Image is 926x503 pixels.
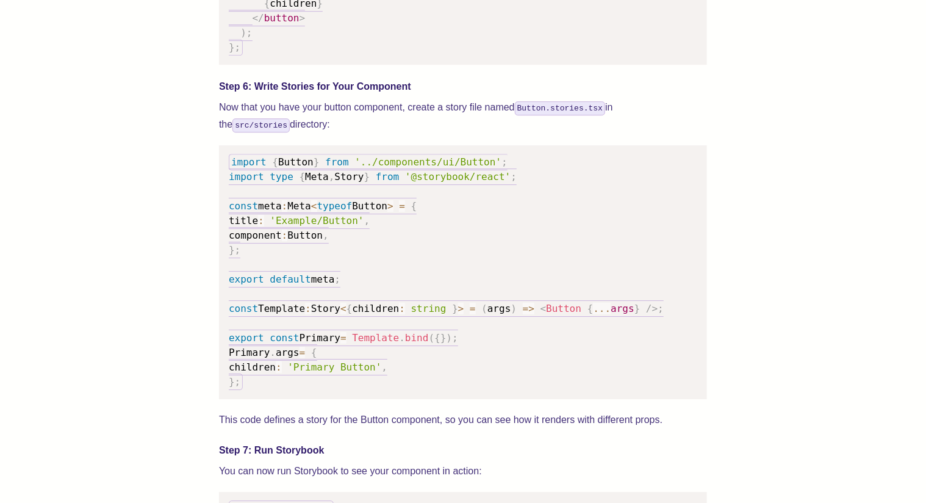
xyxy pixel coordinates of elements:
span: children [229,361,276,373]
span: { [346,303,353,314]
span: ; [334,273,340,285]
span: Template [352,332,399,344]
span: : [258,215,264,226]
p: You can now run Storybook to see your component in action: [219,463,707,480]
span: ; [511,171,517,183]
span: from [325,156,349,168]
span: , [381,361,387,373]
span: title [229,215,258,226]
span: default [270,273,310,285]
span: bind [405,332,429,344]
span: meta [258,200,282,212]
span: component [229,230,282,241]
span: Button [546,303,581,314]
span: > [387,200,393,212]
span: } [634,303,641,314]
span: => [523,303,534,314]
span: > [300,12,306,24]
span: < [540,303,547,314]
span: type [270,171,293,183]
span: Button [352,200,387,212]
span: } [229,376,235,388]
span: const [270,332,299,344]
span: : [276,361,282,373]
span: { [300,171,306,183]
span: Meta [305,171,329,183]
span: < [311,200,317,212]
span: Story [311,303,340,314]
span: typeof [317,200,353,212]
span: , [323,230,329,241]
span: { [411,200,417,212]
span: export [229,273,264,285]
span: { [587,303,594,314]
span: = [340,332,346,344]
span: meta [311,273,335,285]
span: 'Example/Button' [270,215,364,226]
span: { [311,347,317,358]
span: ( [429,332,435,344]
span: = [300,347,306,358]
span: </ [253,12,264,24]
span: Button [278,156,314,168]
h4: Step 7: Run Storybook [219,443,707,458]
code: src/stories [232,118,290,132]
span: { [434,332,440,344]
p: Now that you have your button component, create a story file named in the directory: [219,99,707,133]
span: } [452,303,458,314]
span: import [231,156,267,168]
span: } [440,332,447,344]
span: Meta [287,200,311,212]
span: children [352,303,399,314]
span: } [229,244,235,256]
span: import [229,171,264,183]
span: Template [258,303,305,314]
span: ; [235,244,241,256]
span: button [264,12,300,24]
span: Story [334,171,364,183]
span: > [458,303,464,314]
span: : [399,303,405,314]
span: Button [287,230,323,241]
span: } [314,156,320,168]
span: args [611,303,634,314]
span: ( [481,303,487,314]
span: : [305,303,311,314]
span: ; [658,303,664,314]
span: ) [446,332,452,344]
span: '@storybook/react' [405,171,511,183]
span: 'Primary Button' [287,361,381,373]
span: , [329,171,335,183]
span: args [276,347,300,358]
span: export [229,332,264,344]
span: ; [235,376,241,388]
span: . [270,347,276,358]
span: ; [501,156,508,168]
h4: Step 6: Write Stories for Your Component [219,79,707,94]
span: ) [240,27,246,38]
span: ; [246,27,253,38]
span: const [229,200,258,212]
span: from [376,171,400,183]
span: ... [593,303,611,314]
span: /> [646,303,658,314]
span: ) [511,303,517,314]
code: Button.stories.tsx [515,101,605,115]
span: . [399,332,405,344]
span: const [229,303,258,314]
span: ; [452,332,458,344]
span: : [282,200,288,212]
span: = [470,303,476,314]
span: string [411,303,447,314]
span: } [364,171,370,183]
span: ; [235,42,241,53]
span: } [229,42,235,53]
span: = [399,200,405,212]
span: { [272,156,278,168]
span: '../components/ui/Button' [354,156,501,168]
span: Primary [229,347,270,358]
span: , [364,215,370,226]
span: Primary [300,332,340,344]
span: : [282,230,288,241]
p: This code defines a story for the Button component, so you can see how it renders with different ... [219,411,707,429]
